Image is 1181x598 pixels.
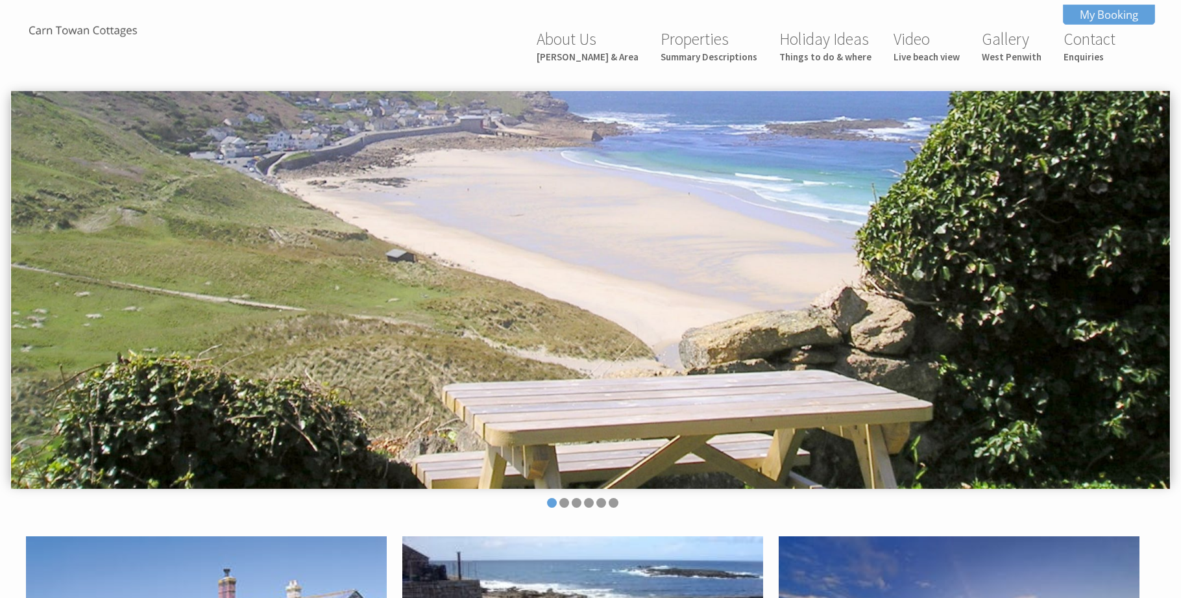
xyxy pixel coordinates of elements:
[894,51,960,63] small: Live beach view
[982,51,1041,63] small: West Penwith
[18,23,148,40] img: Carn Towan
[1064,29,1115,63] a: ContactEnquiries
[661,29,757,63] a: PropertiesSummary Descriptions
[537,51,639,63] small: [PERSON_NAME] & Area
[537,29,639,63] a: About Us[PERSON_NAME] & Area
[1064,51,1115,63] small: Enquiries
[1063,5,1155,25] a: My Booking
[894,29,960,63] a: VideoLive beach view
[779,29,871,63] a: Holiday IdeasThings to do & where
[779,51,871,63] small: Things to do & where
[661,51,757,63] small: Summary Descriptions
[982,29,1041,63] a: GalleryWest Penwith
